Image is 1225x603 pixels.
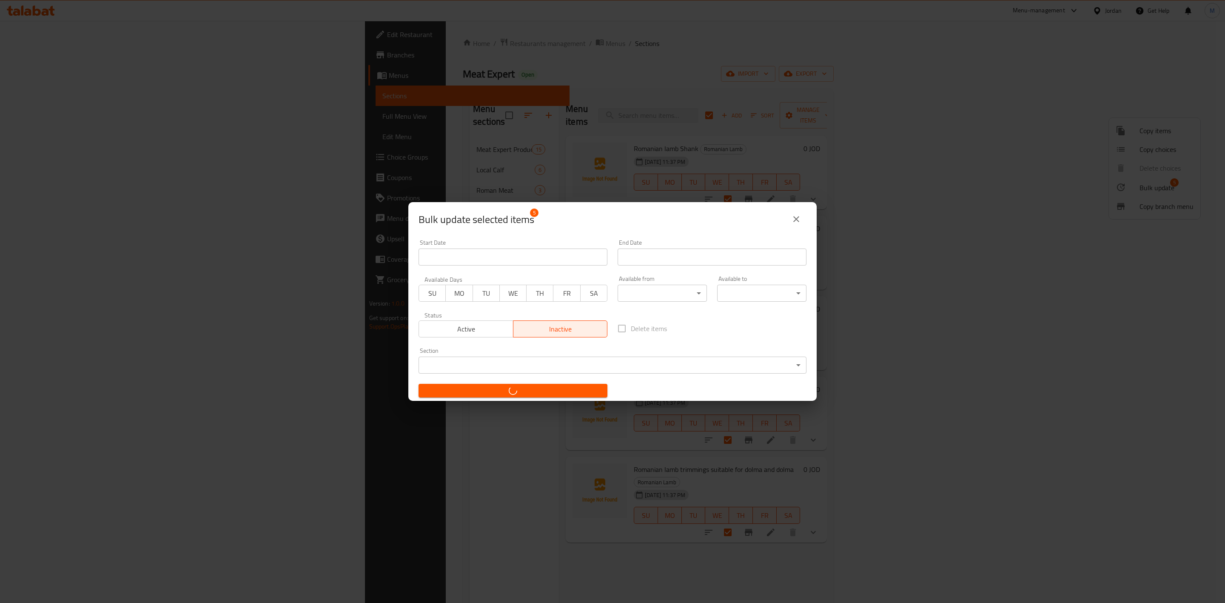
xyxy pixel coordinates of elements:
[419,213,534,226] span: Selected items count
[530,287,550,300] span: TH
[517,323,604,335] span: Inactive
[476,287,496,300] span: TU
[526,285,553,302] button: TH
[631,323,667,334] span: Delete items
[553,285,580,302] button: FR
[584,287,604,300] span: SA
[717,285,806,302] div: ​
[445,285,473,302] button: MO
[580,285,607,302] button: SA
[449,287,469,300] span: MO
[419,285,446,302] button: SU
[530,209,538,217] span: 5
[513,320,608,337] button: Inactive
[499,285,527,302] button: WE
[557,287,577,300] span: FR
[786,209,806,229] button: close
[503,287,523,300] span: WE
[422,323,510,335] span: Active
[473,285,500,302] button: TU
[422,287,442,300] span: SU
[419,357,806,374] div: ​
[618,285,707,302] div: ​
[419,320,513,337] button: Active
